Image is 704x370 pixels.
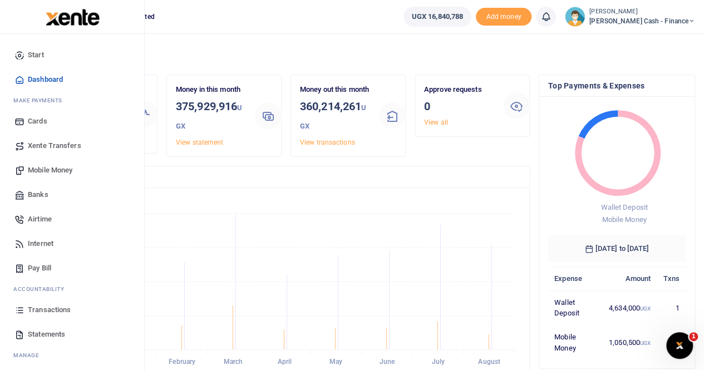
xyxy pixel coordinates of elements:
[657,290,686,325] td: 1
[176,98,246,135] h3: 375,929,916
[412,11,463,22] span: UGX 16,840,788
[19,96,62,105] span: ake Payments
[600,203,647,211] span: Wallet Deposit
[403,7,471,27] a: UGX 16,840,788
[424,98,494,115] h3: 0
[9,280,135,298] li: Ac
[565,7,585,27] img: profile-user
[9,134,135,158] a: Xente Transfers
[9,347,135,364] li: M
[28,116,47,127] span: Cards
[9,92,135,109] li: M
[52,171,520,183] h4: Transactions Overview
[9,322,135,347] a: Statements
[476,12,531,20] a: Add money
[45,12,100,21] a: logo-small logo-large logo-large
[28,304,71,315] span: Transactions
[22,285,64,293] span: countability
[548,290,603,325] td: Wallet Deposit
[640,305,651,312] small: UGX
[28,50,44,61] span: Start
[603,325,657,360] td: 1,050,500
[300,139,355,146] a: View transactions
[689,332,698,341] span: 1
[28,329,65,340] span: Statements
[603,267,657,290] th: Amount
[19,351,40,359] span: anage
[224,358,243,366] tspan: March
[300,84,370,96] p: Money out this month
[9,43,135,67] a: Start
[548,80,686,92] h4: Top Payments & Expenses
[399,7,476,27] li: Wallet ballance
[565,7,695,27] a: profile-user [PERSON_NAME] [PERSON_NAME] Cash - Finance
[28,140,81,151] span: Xente Transfers
[28,165,72,176] span: Mobile Money
[9,231,135,256] a: Internet
[176,103,242,130] small: UGX
[548,267,603,290] th: Expense
[603,290,657,325] td: 4,634,000
[300,103,366,130] small: UGX
[176,84,246,96] p: Money in this month
[169,358,195,366] tspan: February
[46,9,100,26] img: logo-large
[476,8,531,26] li: Toup your wallet
[9,298,135,322] a: Transactions
[657,267,686,290] th: Txns
[602,215,646,224] span: Mobile Money
[666,332,693,359] iframe: Intercom live chat
[424,119,448,126] a: View all
[9,207,135,231] a: Airtime
[548,325,603,360] td: Mobile Money
[9,109,135,134] a: Cards
[9,182,135,207] a: Banks
[548,235,686,262] h6: [DATE] to [DATE]
[589,16,695,26] span: [PERSON_NAME] Cash - Finance
[28,74,63,85] span: Dashboard
[42,48,695,60] h4: Hello Pricillah
[176,139,223,146] a: View statement
[28,214,52,225] span: Airtime
[9,67,135,92] a: Dashboard
[478,358,500,366] tspan: August
[476,8,531,26] span: Add money
[28,189,48,200] span: Banks
[657,325,686,360] td: 2
[28,238,53,249] span: Internet
[640,340,651,346] small: UGX
[589,7,695,17] small: [PERSON_NAME]
[424,84,494,96] p: Approve requests
[28,263,51,274] span: Pay Bill
[9,158,135,182] a: Mobile Money
[300,98,370,135] h3: 360,214,261
[9,256,135,280] a: Pay Bill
